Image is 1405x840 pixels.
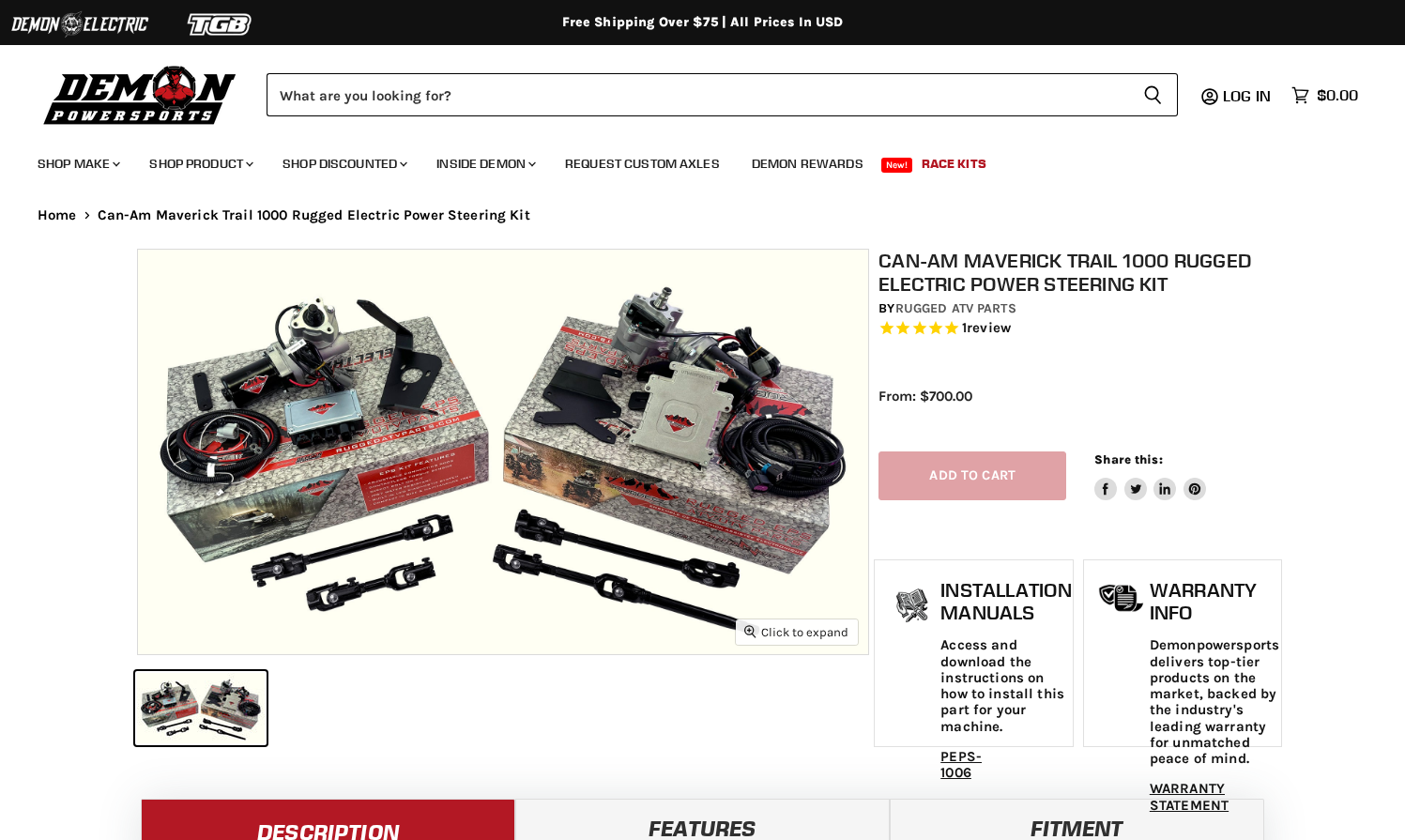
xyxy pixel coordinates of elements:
span: review [967,320,1011,337]
span: New! [881,158,913,173]
span: $0.00 [1317,86,1358,104]
span: Rated 5.0 out of 5 stars 1 reviews [878,319,1277,339]
span: From: $700.00 [878,388,972,405]
img: Demon Powersports [38,61,243,128]
a: PEPS-1006 [940,748,982,781]
input: Search [267,73,1128,116]
a: Race Kits [908,145,1000,183]
button: Search [1128,73,1178,116]
img: install_manual-icon.png [889,584,936,631]
a: Shop Make [23,145,131,183]
a: WARRANTY STATEMENT [1150,780,1229,813]
img: Demon Electric Logo 2 [9,7,150,42]
a: Rugged ATV Parts [895,300,1016,316]
p: Access and download the instructions on how to install this part for your machine. [940,637,1071,735]
span: 1 reviews [962,320,1011,337]
aside: Share this: [1094,451,1206,501]
span: Click to expand [744,625,848,639]
span: Log in [1223,86,1271,105]
span: Share this: [1094,452,1162,466]
button: Click to expand [736,619,858,645]
a: Request Custom Axles [551,145,734,183]
img: IMAGE [138,250,867,654]
h1: Warranty Info [1150,579,1279,623]
button: IMAGE thumbnail [135,671,267,745]
div: by [878,298,1277,319]
a: Home [38,207,77,223]
img: TGB Logo 2 [150,7,291,42]
form: Product [267,73,1178,116]
img: warranty-icon.png [1098,584,1145,613]
a: Shop Discounted [268,145,419,183]
a: Log in [1214,87,1282,104]
a: Demon Rewards [738,145,878,183]
a: $0.00 [1282,82,1367,109]
p: Demonpowersports delivers top-tier products on the market, backed by the industry's leading warra... [1150,637,1279,767]
a: Shop Product [135,145,265,183]
h1: Installation Manuals [940,579,1071,623]
a: Inside Demon [422,145,547,183]
span: Can-Am Maverick Trail 1000 Rugged Electric Power Steering Kit [98,207,530,223]
ul: Main menu [23,137,1353,183]
h1: Can-Am Maverick Trail 1000 Rugged Electric Power Steering Kit [878,249,1277,296]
